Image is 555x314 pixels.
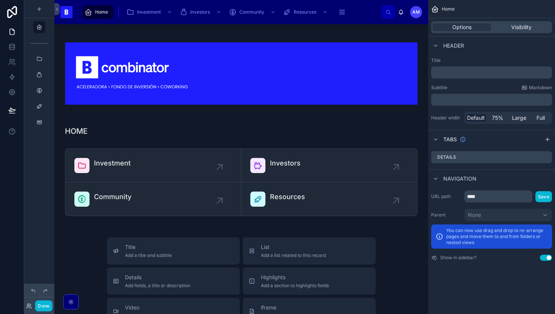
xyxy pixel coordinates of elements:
span: Navigation [443,175,476,183]
span: iframe [261,304,307,311]
label: Header width [431,115,461,121]
span: Home [95,9,108,15]
p: You can now use drag and drop to re-arrange pages and move them to and from folders or nested views [446,227,547,246]
a: Markdown [521,85,552,91]
span: Full [536,114,545,122]
label: Title [431,57,552,63]
span: None [468,211,481,219]
span: Add a title and subtitle [125,252,172,258]
span: Video [125,304,168,311]
label: Show in sidebar? [440,255,476,261]
span: Community [239,9,264,15]
a: Resources [281,5,331,19]
span: Tabs [443,136,457,143]
label: Subtitle [431,85,447,91]
span: Investors [190,9,210,15]
button: Done [35,300,52,311]
button: None [464,209,552,221]
span: 75% [492,114,503,122]
span: Add a section to highlights fields [261,283,329,289]
span: Title [125,243,172,251]
div: scrollable content [431,67,552,79]
div: scrollable content [431,94,552,106]
span: Highlights [261,274,329,281]
button: HighlightsAdd a section to highlights fields [243,268,376,295]
span: Markdown [529,85,552,91]
span: Large [512,114,526,122]
button: DetailsAdd fields, a title or description [107,268,240,295]
span: Home [442,6,455,12]
a: Investors [177,5,225,19]
button: Save [535,191,552,202]
span: Details [125,274,190,281]
div: scrollable content [79,4,381,20]
a: Home [82,5,113,19]
span: Header [443,42,464,49]
label: Parent [431,212,461,218]
span: Visibility [511,23,532,31]
label: URL path [431,193,461,200]
span: Default [467,114,485,122]
span: Investment [137,9,161,15]
span: Add a list related to this record [261,252,326,258]
span: List [261,243,326,251]
button: ListAdd a list related to this record [243,237,376,265]
a: Community [227,5,279,19]
span: Add fields, a title or description [125,283,190,289]
button: TitleAdd a title and subtitle [107,237,240,265]
a: Investment [124,5,176,19]
span: Resources [294,9,316,15]
span: Options [452,23,472,31]
label: Details [437,154,456,160]
span: AM [412,9,420,15]
img: App logo [60,6,72,18]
